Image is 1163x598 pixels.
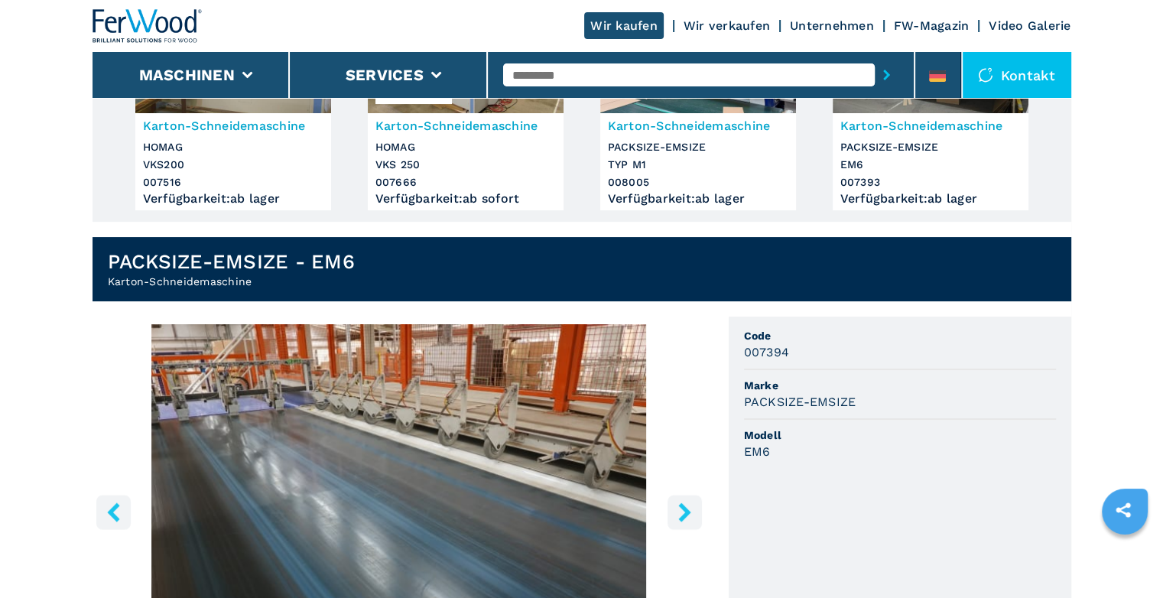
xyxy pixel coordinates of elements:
[608,117,788,135] h3: Karton-Schneidemaschine
[608,138,788,191] h3: PACKSIZE-EMSIZE TYP M1 008005
[875,57,898,93] button: submit-button
[840,195,1021,203] div: Verfügbarkeit : ab lager
[143,195,323,203] div: Verfügbarkeit : ab lager
[963,52,1071,98] div: Kontakt
[346,66,424,84] button: Services
[978,67,993,83] img: Kontakt
[744,427,1056,443] span: Modell
[139,66,235,84] button: Maschinen
[744,378,1056,393] span: Marke
[840,117,1021,135] h3: Karton-Schneidemaschine
[744,343,790,361] h3: 007394
[790,18,874,33] a: Unternehmen
[608,195,788,203] div: Verfügbarkeit : ab lager
[684,18,770,33] a: Wir verkaufen
[744,328,1056,343] span: Code
[96,495,131,529] button: left-button
[143,138,323,191] h3: HOMAG VKS200 007516
[375,117,556,135] h3: Karton-Schneidemaschine
[744,443,771,460] h3: EM6
[668,495,702,529] button: right-button
[108,249,355,274] h1: PACKSIZE-EMSIZE - EM6
[584,12,664,39] a: Wir kaufen
[1104,491,1142,529] a: sharethis
[1098,529,1152,587] iframe: Chat
[375,138,556,191] h3: HOMAG VKS 250 007666
[840,138,1021,191] h3: PACKSIZE-EMSIZE EM6 007393
[744,393,856,411] h3: PACKSIZE-EMSIZE
[894,18,970,33] a: FW-Magazin
[108,274,355,289] h2: Karton-Schneidemaschine
[143,117,323,135] h3: Karton-Schneidemaschine
[375,195,556,203] div: Verfügbarkeit : ab sofort
[93,9,203,43] img: Ferwood
[989,18,1070,33] a: Video Galerie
